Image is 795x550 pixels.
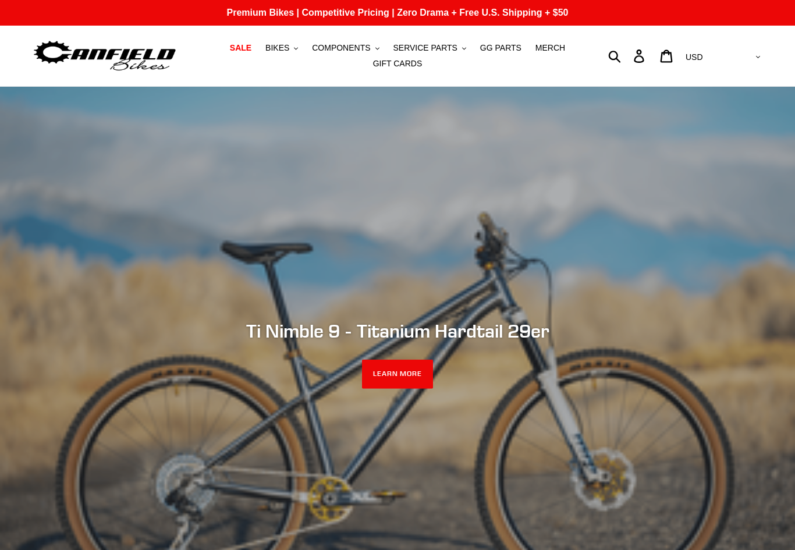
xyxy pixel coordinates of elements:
[306,40,385,56] button: COMPONENTS
[530,40,571,56] a: MERCH
[535,43,565,53] span: MERCH
[480,43,521,53] span: GG PARTS
[230,43,251,53] span: SALE
[265,43,289,53] span: BIKES
[367,56,428,72] a: GIFT CARDS
[312,43,370,53] span: COMPONENTS
[362,360,434,389] a: LEARN MORE
[474,40,527,56] a: GG PARTS
[393,43,457,53] span: SERVICE PARTS
[387,40,471,56] button: SERVICE PARTS
[373,59,423,69] span: GIFT CARDS
[224,40,257,56] a: SALE
[32,38,178,74] img: Canfield Bikes
[260,40,304,56] button: BIKES
[80,320,715,342] h2: Ti Nimble 9 - Titanium Hardtail 29er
